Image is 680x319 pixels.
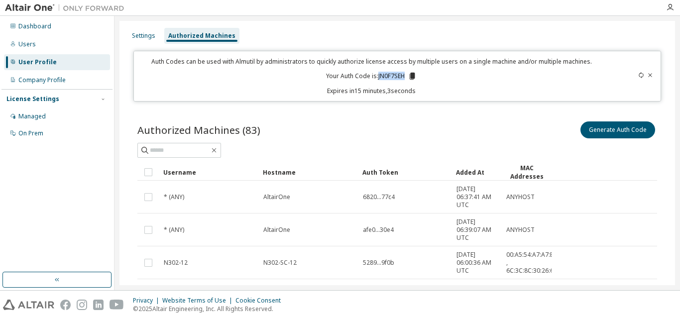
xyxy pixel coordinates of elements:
span: ANYHOST [506,226,535,234]
div: Company Profile [18,76,66,84]
span: 00:A5:54:A6:A0:DB , 6C:3C:8C:30:46:9E [506,284,559,308]
span: 00:A5:54:A7:A7:EC , 6C:3C:8C:30:26:62 [506,251,557,275]
img: Altair One [5,3,129,13]
span: Authorized Machines (83) [137,123,260,137]
img: youtube.svg [110,300,124,310]
div: On Prem [18,129,43,137]
img: altair_logo.svg [3,300,54,310]
div: Hostname [263,164,354,180]
div: Settings [132,32,155,40]
div: Authorized Machines [168,32,235,40]
p: © 2025 Altair Engineering, Inc. All Rights Reserved. [133,305,287,313]
span: * (ANY) [164,193,184,201]
span: [DATE] 06:00:36 AM UTC [456,251,497,275]
div: Privacy [133,297,162,305]
span: AltairOne [263,226,290,234]
img: linkedin.svg [93,300,104,310]
div: User Profile [18,58,57,66]
div: Website Terms of Use [162,297,235,305]
div: Auth Token [362,164,448,180]
span: [DATE] 06:00:52 AM UTC [456,284,497,308]
span: [DATE] 06:37:41 AM UTC [456,185,497,209]
span: 5289...9f0b [363,259,394,267]
div: MAC Addresses [506,164,548,181]
div: Added At [456,164,498,180]
div: Managed [18,112,46,120]
p: Auth Codes can be used with Almutil by administrators to quickly authorize license access by mult... [140,57,603,66]
p: Your Auth Code is: JN0F7SEH [326,72,417,81]
div: License Settings [6,95,59,103]
span: 6820...77c4 [363,193,395,201]
img: facebook.svg [60,300,71,310]
span: afe0...30e4 [363,226,394,234]
span: * (ANY) [164,226,184,234]
p: Expires in 15 minutes, 3 seconds [140,87,603,95]
img: instagram.svg [77,300,87,310]
div: Cookie Consent [235,297,287,305]
span: N302-SC-12 [263,259,297,267]
button: Generate Auth Code [580,121,655,138]
div: Username [163,164,255,180]
span: [DATE] 06:39:07 AM UTC [456,218,497,242]
span: AltairOne [263,193,290,201]
div: Dashboard [18,22,51,30]
div: Users [18,40,36,48]
span: N302-12 [164,259,188,267]
span: ANYHOST [506,193,535,201]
